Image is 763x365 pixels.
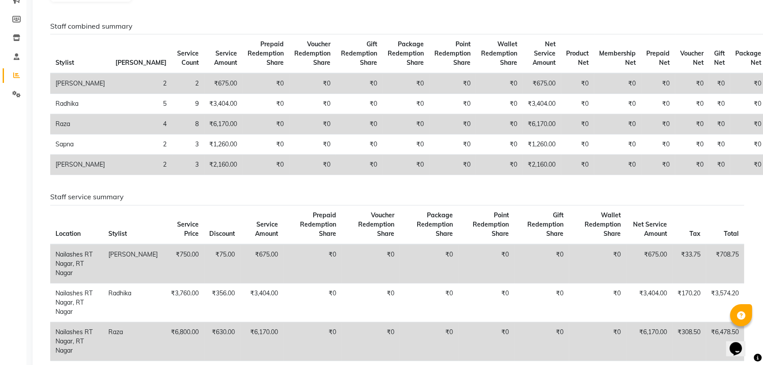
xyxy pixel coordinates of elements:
td: ₹3,404.00 [626,283,672,322]
td: ₹0 [561,73,594,94]
span: Service Amount [255,220,278,238]
td: ₹0 [476,114,522,134]
td: ₹308.50 [672,322,706,361]
td: ₹0 [382,94,429,114]
td: ₹0 [594,134,641,155]
td: ₹0 [514,322,569,361]
span: Membership Net [599,49,636,67]
span: Prepaid Redemption Share [300,211,336,238]
td: ₹1,260.00 [204,134,242,155]
td: ₹0 [429,94,476,114]
td: ₹0 [641,73,675,94]
span: Package Redemption Share [388,40,424,67]
td: [PERSON_NAME] [103,244,163,283]
td: ₹0 [709,155,730,175]
h6: Staff combined summary [50,22,744,30]
td: ₹0 [429,73,476,94]
span: Stylist [56,59,74,67]
td: [PERSON_NAME] [50,73,110,94]
td: ₹0 [283,283,341,322]
td: ₹6,800.00 [163,322,204,361]
td: Radhika [103,283,163,322]
td: ₹1,260.00 [522,134,561,155]
td: 5 [110,94,172,114]
span: Prepaid Net [646,49,670,67]
td: ₹675.00 [626,244,672,283]
td: ₹0 [289,73,336,94]
span: Voucher Redemption Share [358,211,394,238]
td: ₹3,404.00 [204,94,242,114]
span: Stylist [108,230,127,238]
td: 9 [172,94,204,114]
td: Sapna [50,134,110,155]
td: ₹0 [382,134,429,155]
span: Prepaid Redemption Share [248,40,284,67]
td: ₹0 [594,73,641,94]
td: ₹0 [476,73,522,94]
span: Gift Redemption Share [341,40,377,67]
td: Radhika [50,94,110,114]
td: ₹0 [476,155,522,175]
td: ₹750.00 [163,244,204,283]
td: ₹0 [336,94,382,114]
span: Wallet Redemption Share [481,40,517,67]
span: Location [56,230,81,238]
td: 2 [110,134,172,155]
td: Nailashes RT Nagar, RT Nagar [50,322,103,361]
td: ₹0 [641,114,675,134]
td: ₹0 [641,94,675,114]
td: ₹0 [382,73,429,94]
span: Package Redemption Share [417,211,453,238]
td: ₹0 [429,155,476,175]
td: ₹6,170.00 [204,114,242,134]
td: ₹0 [594,155,641,175]
td: Raza [103,322,163,361]
td: ₹0 [289,134,336,155]
td: ₹3,404.00 [522,94,561,114]
td: ₹170.20 [672,283,706,322]
td: ₹6,170.00 [522,114,561,134]
td: ₹0 [675,94,709,114]
td: ₹675.00 [204,73,242,94]
span: Gift Net [714,49,725,67]
td: ₹0 [709,73,730,94]
td: ₹0 [341,244,400,283]
td: 8 [172,114,204,134]
td: ₹6,478.50 [706,322,744,361]
td: ₹3,574.20 [706,283,744,322]
span: Net Service Amount [633,220,667,238]
td: 2 [110,73,172,94]
td: ₹0 [400,322,458,361]
h6: Staff service summary [50,193,744,201]
td: ₹0 [400,244,458,283]
td: ₹0 [242,94,289,114]
td: ₹0 [709,94,730,114]
td: ₹75.00 [204,244,240,283]
td: ₹0 [341,283,400,322]
td: ₹0 [569,244,626,283]
td: ₹0 [289,94,336,114]
td: ₹3,404.00 [240,283,283,322]
td: ₹0 [514,283,569,322]
td: ₹0 [476,134,522,155]
td: ₹0 [569,283,626,322]
td: ₹6,170.00 [240,322,283,361]
td: ₹0 [283,244,341,283]
td: ₹0 [561,134,594,155]
td: ₹0 [400,283,458,322]
td: ₹0 [458,283,514,322]
td: ₹0 [569,322,626,361]
td: ₹0 [242,73,289,94]
td: 3 [172,134,204,155]
td: 2 [172,73,204,94]
span: Discount [209,230,235,238]
span: Service Price [177,220,199,238]
td: ₹0 [382,155,429,175]
td: ₹0 [289,155,336,175]
td: ₹0 [429,134,476,155]
td: ₹0 [283,322,341,361]
td: ₹0 [641,155,675,175]
td: ₹0 [709,114,730,134]
span: Point Redemption Share [434,40,470,67]
td: ₹0 [336,134,382,155]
